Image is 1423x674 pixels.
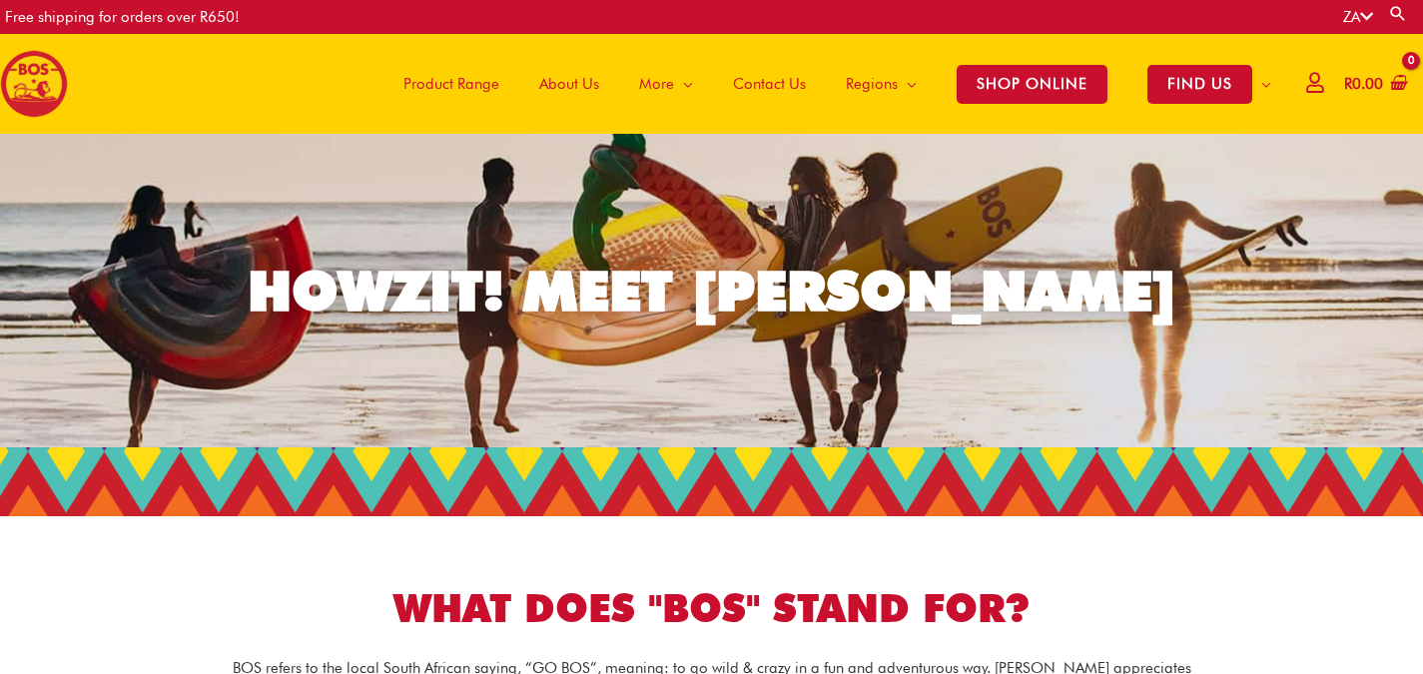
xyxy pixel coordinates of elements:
[383,34,519,134] a: Product Range
[713,34,826,134] a: Contact Us
[826,34,937,134] a: Regions
[937,34,1127,134] a: SHOP ONLINE
[519,34,619,134] a: About Us
[1344,75,1383,93] bdi: 0.00
[1147,65,1252,104] span: FIND US
[248,264,1176,319] div: HOWZIT! MEET [PERSON_NAME]
[403,54,499,114] span: Product Range
[639,54,674,114] span: More
[1343,8,1373,26] a: ZA
[846,54,898,114] span: Regions
[368,34,1291,134] nav: Site Navigation
[957,65,1107,104] span: SHOP ONLINE
[1388,4,1408,23] a: Search button
[539,54,599,114] span: About Us
[153,581,1271,636] h1: WHAT DOES "BOS" STAND FOR?
[1344,75,1352,93] span: R
[1340,62,1408,107] a: View Shopping Cart, empty
[619,34,713,134] a: More
[733,54,806,114] span: Contact Us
